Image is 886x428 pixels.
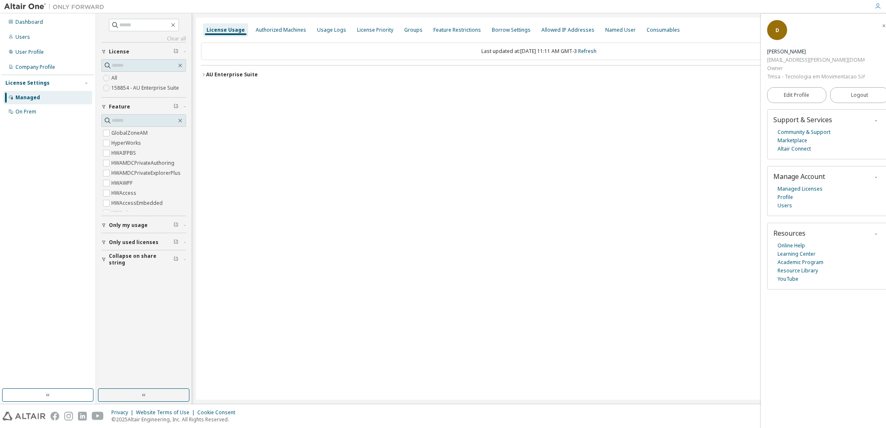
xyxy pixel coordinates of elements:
div: Authorized Machines [256,27,306,33]
a: YouTube [778,275,798,283]
img: instagram.svg [64,412,73,420]
div: Last updated at: [DATE] 11:11 AM GMT-3 [201,43,877,60]
div: Borrow Settings [492,27,531,33]
a: Managed Licenses [778,185,823,193]
div: Usage Logs [317,27,346,33]
p: © 2025 Altair Engineering, Inc. All Rights Reserved. [111,416,240,423]
div: AU Enterprise Suite [206,71,258,78]
label: 158854 - AU Enterprise Suite [111,83,181,93]
label: HWAWPF [111,178,134,188]
div: Website Terms of Use [136,409,197,416]
img: altair_logo.svg [3,412,45,420]
a: Resource Library [778,267,818,275]
span: Clear filter [174,256,179,263]
div: [EMAIL_ADDRESS][PERSON_NAME][DOMAIN_NAME] [767,56,865,64]
img: facebook.svg [50,412,59,420]
button: Only used licenses [101,233,186,252]
span: Clear filter [174,103,179,110]
a: Altair Connect [778,145,811,153]
label: HWAIFPBS [111,148,138,158]
div: Diego Dalpiaz [767,48,865,56]
label: HWActivate [111,208,140,218]
button: License [101,43,186,61]
span: Support & Services [773,115,832,124]
a: Profile [778,193,793,201]
div: License Settings [5,80,50,86]
div: Owner [767,64,865,73]
a: Refresh [578,48,597,55]
div: Managed [15,94,40,101]
span: Resources [773,229,805,238]
a: Learning Center [778,250,816,258]
div: Privacy [111,409,136,416]
div: Named User [605,27,636,33]
label: HWAMDCPrivateExplorerPlus [111,168,182,178]
div: On Prem [15,108,36,115]
span: License [109,48,129,55]
div: Cookie Consent [197,409,240,416]
a: Online Help [778,242,805,250]
span: Collapse on share string [109,253,174,266]
label: GlobalZoneAM [111,128,149,138]
button: AU Enterprise SuiteLicense ID: 158854 [201,65,877,84]
div: Allowed IP Addresses [541,27,594,33]
a: Users [778,201,792,210]
label: All [111,73,119,83]
span: Manage Account [773,172,825,181]
button: Feature [101,98,186,116]
label: HWAMDCPrivateAuthoring [111,158,176,168]
span: Clear filter [174,239,179,246]
div: License Usage [206,27,245,33]
div: Groups [404,27,423,33]
div: User Profile [15,49,44,55]
div: Company Profile [15,64,55,70]
a: Edit Profile [767,87,826,103]
a: Marketplace [778,136,807,145]
button: Collapse on share string [101,250,186,269]
button: Only my usage [101,216,186,234]
div: Tmsa - Tecnologia em Movimentacao S/A [767,73,865,81]
div: Feature Restrictions [433,27,481,33]
a: Clear all [101,35,186,42]
span: Only used licenses [109,239,159,246]
a: Community & Support [778,128,831,136]
img: linkedin.svg [78,412,87,420]
div: License Priority [357,27,393,33]
img: Altair One [4,3,108,11]
span: Only my usage [109,222,148,229]
span: D [775,27,779,34]
div: Users [15,34,30,40]
label: HWAccess [111,188,138,198]
span: Logout [851,91,868,99]
a: Academic Program [778,258,823,267]
span: Clear filter [174,48,179,55]
span: Feature [109,103,130,110]
span: Edit Profile [784,92,809,98]
div: Consumables [647,27,680,33]
label: HyperWorks [111,138,143,148]
div: Dashboard [15,19,43,25]
label: HWAccessEmbedded [111,198,164,208]
img: youtube.svg [92,412,104,420]
span: Clear filter [174,222,179,229]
